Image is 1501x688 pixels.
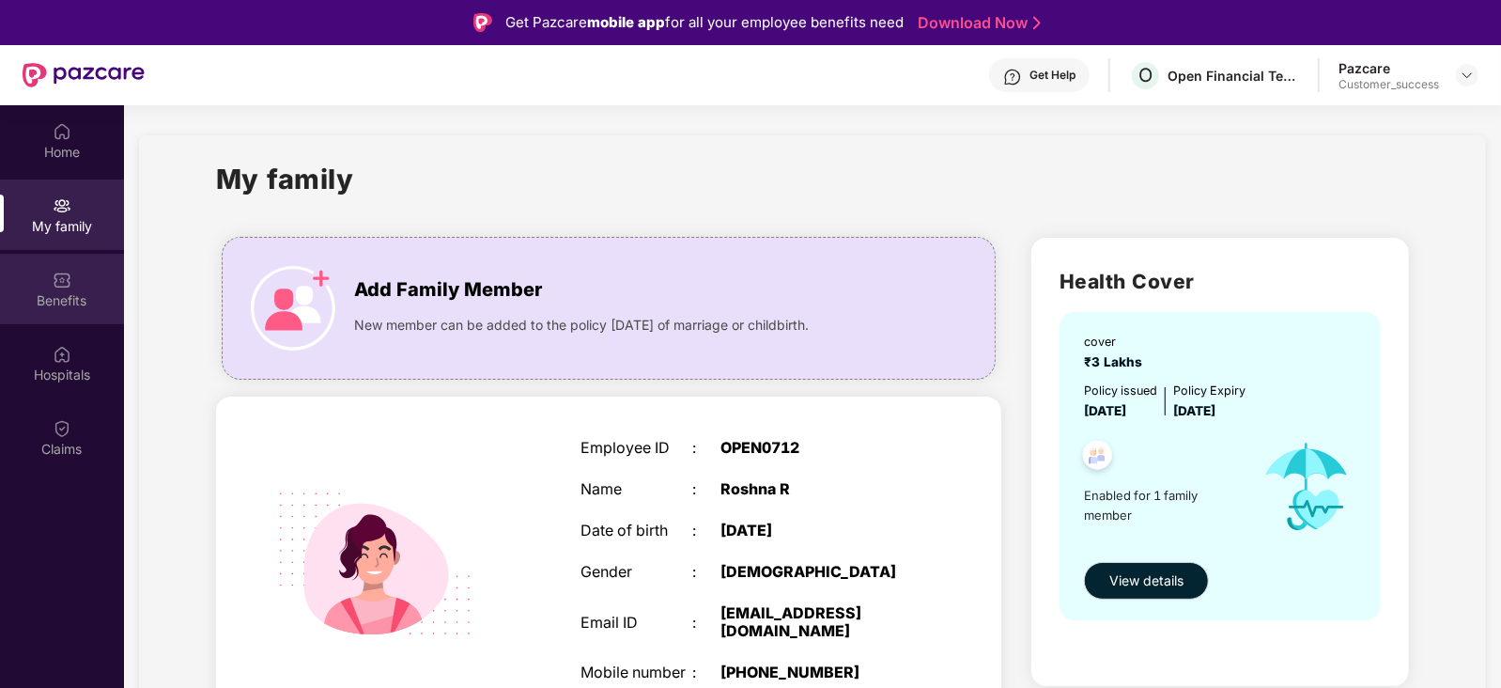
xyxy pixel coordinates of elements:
[1339,77,1439,92] div: Customer_success
[580,439,692,457] div: Employee ID
[53,419,71,438] img: svg+xml;base64,PHN2ZyBpZD0iQ2xhaW0iIHhtbG5zPSJodHRwOi8vd3d3LnczLm9yZy8yMDAwL3N2ZyIgd2lkdGg9IjIwIi...
[720,522,917,539] div: [DATE]
[1168,67,1299,85] div: Open Financial Technologies Private Limited
[720,664,917,681] div: [PHONE_NUMBER]
[580,480,692,498] div: Name
[354,315,809,336] span: New member can be added to the policy [DATE] of marriage or childbirth.
[1339,59,1439,77] div: Pazcare
[1033,13,1041,33] img: Stroke
[1109,571,1184,591] span: View details
[693,522,721,539] div: :
[1173,382,1246,400] div: Policy Expiry
[1084,354,1150,369] span: ₹3 Lakhs
[580,614,692,632] div: Email ID
[587,13,665,31] strong: mobile app
[580,664,692,681] div: Mobile number
[693,563,721,581] div: :
[1060,266,1381,297] h2: Health Cover
[53,196,71,215] img: svg+xml;base64,PHN2ZyB3aWR0aD0iMjAiIGhlaWdodD0iMjAiIHZpZXdCb3g9IjAgMCAyMCAyMCIgZmlsbD0ibm9uZSIgeG...
[1460,68,1475,83] img: svg+xml;base64,PHN2ZyBpZD0iRHJvcGRvd24tMzJ4MzIiIHhtbG5zPSJodHRwOi8vd3d3LnczLm9yZy8yMDAwL3N2ZyIgd2...
[53,345,71,364] img: svg+xml;base64,PHN2ZyBpZD0iSG9zcGl0YWxzIiB4bWxucz0iaHR0cDovL3d3dy53My5vcmcvMjAwMC9zdmciIHdpZHRoPS...
[251,266,335,351] img: icon
[1084,562,1209,600] button: View details
[693,664,721,681] div: :
[216,158,354,200] h1: My family
[1084,486,1246,524] span: Enabled for 1 family member
[720,439,917,457] div: OPEN0712
[720,480,917,498] div: Roshna R
[1246,422,1368,554] img: icon
[1029,68,1075,83] div: Get Help
[720,563,917,581] div: [DEMOGRAPHIC_DATA]
[1173,403,1215,418] span: [DATE]
[580,563,692,581] div: Gender
[53,122,71,141] img: svg+xml;base64,PHN2ZyBpZD0iSG9tZSIgeG1sbnM9Imh0dHA6Ly93d3cudzMub3JnLzIwMDAvc3ZnIiB3aWR0aD0iMjAiIG...
[505,11,904,34] div: Get Pazcare for all your employee benefits need
[1084,333,1150,352] div: cover
[53,271,71,289] img: svg+xml;base64,PHN2ZyBpZD0iQmVuZWZpdHMiIHhtbG5zPSJodHRwOi8vd3d3LnczLm9yZy8yMDAwL3N2ZyIgd2lkdGg9Ij...
[1003,68,1022,86] img: svg+xml;base64,PHN2ZyBpZD0iSGVscC0zMngzMiIgeG1sbnM9Imh0dHA6Ly93d3cudzMub3JnLzIwMDAvc3ZnIiB3aWR0aD...
[1084,382,1157,400] div: Policy issued
[720,604,917,640] div: [EMAIL_ADDRESS][DOMAIN_NAME]
[580,522,692,539] div: Date of birth
[1084,403,1126,418] span: [DATE]
[23,63,145,87] img: New Pazcare Logo
[473,13,492,32] img: Logo
[1075,435,1121,481] img: svg+xml;base64,PHN2ZyB4bWxucz0iaHR0cDovL3d3dy53My5vcmcvMjAwMC9zdmciIHdpZHRoPSI0OC45NDMiIGhlaWdodD...
[918,13,1035,33] a: Download Now
[693,614,721,632] div: :
[354,275,542,305] span: Add Family Member
[253,442,497,686] img: svg+xml;base64,PHN2ZyB4bWxucz0iaHR0cDovL3d3dy53My5vcmcvMjAwMC9zdmciIHdpZHRoPSIyMjQiIGhlaWdodD0iMT...
[1138,64,1153,86] span: O
[693,480,721,498] div: :
[693,439,721,457] div: :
